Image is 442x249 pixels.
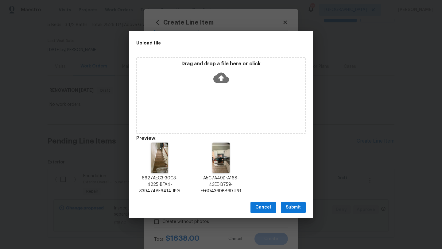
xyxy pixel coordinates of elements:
[198,175,244,194] p: A5C7A49D-A168-43EE-B759-EF60436DBB6D.JPG
[286,204,301,211] span: Submit
[255,204,271,211] span: Cancel
[250,202,276,213] button: Cancel
[136,175,183,194] p: 6627AEC3-30C3-4225-BFA4-339474AF6414.JPG
[137,61,305,67] p: Drag and drop a file here or click
[151,143,168,173] img: Z
[212,143,230,173] img: 2Q==
[281,202,306,213] button: Submit
[136,40,278,46] h2: Upload file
